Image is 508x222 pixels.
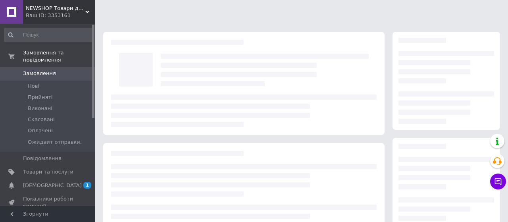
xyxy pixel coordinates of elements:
[28,83,39,90] span: Нові
[26,12,95,19] div: Ваш ID: 3353161
[23,195,73,210] span: Показники роботи компанії
[28,127,53,134] span: Оплачені
[23,155,62,162] span: Повідомлення
[83,182,91,189] span: 1
[28,139,82,146] span: Ожидаит отправки.
[26,5,85,12] span: NEWSHOP Товари для пікніку
[23,70,56,77] span: Замовлення
[23,168,73,176] span: Товари та послуги
[28,105,52,112] span: Виконані
[28,116,55,123] span: Скасовані
[28,94,52,101] span: Прийняті
[490,174,506,189] button: Чат з покупцем
[23,182,82,189] span: [DEMOGRAPHIC_DATA]
[23,49,95,64] span: Замовлення та повідомлення
[4,28,94,42] input: Пошук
